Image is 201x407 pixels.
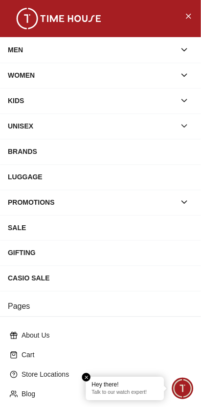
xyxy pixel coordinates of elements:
div: CASIO SALE [8,270,193,287]
div: SALE [8,219,193,236]
p: Cart [22,350,187,360]
div: UNISEX [8,117,176,135]
div: BRANDS [8,143,193,160]
div: Chat Widget [172,378,194,400]
button: Close Menu [180,8,196,23]
div: PROMOTIONS [8,193,176,211]
img: ... [10,8,108,29]
div: MEN [8,41,176,59]
div: GIFTING [8,244,193,262]
p: Store Locations [22,370,187,380]
div: WOMEN [8,66,176,84]
em: Close tooltip [82,373,91,382]
div: KIDS [8,92,176,109]
p: About Us [22,331,187,341]
div: Hey there! [92,381,158,389]
p: Talk to our watch expert! [92,390,158,397]
div: LUGGAGE [8,168,193,186]
p: Blog [22,389,187,399]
